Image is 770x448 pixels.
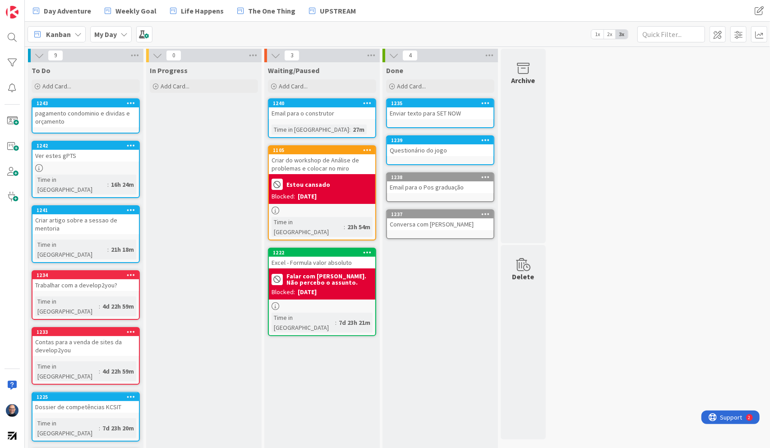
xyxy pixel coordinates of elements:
[32,99,139,127] div: 1243pagamento condominio e dividas e orçamento
[387,210,493,230] div: 1237Conversa com [PERSON_NAME]
[32,206,139,234] div: 1241Criar artigo sobre a sessao de mentoria
[42,82,71,90] span: Add Card...
[286,181,330,188] b: Estou cansado
[150,66,188,75] span: In Progress
[32,66,51,75] span: To Do
[391,100,493,106] div: 1235
[387,218,493,230] div: Conversa com [PERSON_NAME]
[99,3,162,19] a: Weekly Goal
[269,146,375,154] div: 1105
[32,107,139,127] div: pagamento condominio e dividas e orçamento
[273,249,375,256] div: 1222
[387,181,493,193] div: Email para o Pos graduação
[387,99,493,119] div: 1235Enviar texto para SET NOW
[269,257,375,268] div: Excel - Formula valor absoluto
[269,146,375,174] div: 1105Criar do workshop de Análise de problemas e colocar no miro
[272,217,344,237] div: Time in [GEOGRAPHIC_DATA]
[337,318,373,328] div: 7d 23h 21m
[37,100,139,106] div: 1243
[512,75,535,86] div: Archive
[109,180,136,189] div: 16h 24m
[387,173,493,193] div: 1238Email para o Pos graduação
[273,147,375,153] div: 1105
[387,136,493,156] div: 1239Questionário do jogo
[32,206,139,214] div: 1241
[32,393,139,413] div: 1225Dossier de competências KCSIT
[37,272,139,278] div: 1234
[100,366,136,376] div: 4d 22h 59m
[273,100,375,106] div: 1240
[286,273,373,286] b: Falar com [PERSON_NAME]. Não percebo o assunto.
[391,174,493,180] div: 1238
[591,30,604,39] span: 1x
[19,1,41,12] span: Support
[32,270,140,320] a: 1234Trabalhar com a develop2you?Time in [GEOGRAPHIC_DATA]:4d 22h 59m
[6,430,18,442] img: avatar
[320,5,356,16] span: UPSTREAM
[32,271,139,291] div: 1234Trabalhar com a develop2you?
[304,3,361,19] a: UPSTREAM
[107,180,109,189] span: :
[44,5,91,16] span: Day Adventure
[32,142,139,162] div: 1242Ver estes gPTS
[637,26,705,42] input: Quick Filter...
[32,279,139,291] div: Trabalhar com a develop2you?
[268,98,376,138] a: 1240Email para o construtorTime in [GEOGRAPHIC_DATA]:27m
[35,240,107,259] div: Time in [GEOGRAPHIC_DATA]
[269,107,375,119] div: Email para o construtor
[46,29,71,40] span: Kanban
[100,423,136,433] div: 7d 23h 20m
[269,99,375,107] div: 1240
[37,394,139,400] div: 1225
[32,142,139,150] div: 1242
[32,150,139,162] div: Ver estes gPTS
[387,144,493,156] div: Questionário do jogo
[32,205,140,263] a: 1241Criar artigo sobre a sessao de mentoriaTime in [GEOGRAPHIC_DATA]:21h 18m
[272,125,349,134] div: Time in [GEOGRAPHIC_DATA]
[269,249,375,268] div: 1222Excel - Formula valor absoluto
[32,271,139,279] div: 1234
[268,248,376,336] a: 1222Excel - Formula valor absolutoFalar com [PERSON_NAME]. Não percebo o assunto.Blocked:[DATE]Ti...
[47,4,49,11] div: 2
[298,192,317,201] div: [DATE]
[232,3,301,19] a: The One Thing
[32,328,139,356] div: 1233Contas para a venda de sites da develop2you
[397,82,426,90] span: Add Card...
[386,209,494,239] a: 1237Conversa com [PERSON_NAME]
[35,175,107,194] div: Time in [GEOGRAPHIC_DATA]
[35,361,99,381] div: Time in [GEOGRAPHIC_DATA]
[272,192,295,201] div: Blocked:
[387,99,493,107] div: 1235
[604,30,616,39] span: 2x
[272,313,335,333] div: Time in [GEOGRAPHIC_DATA]
[616,30,628,39] span: 3x
[35,296,99,316] div: Time in [GEOGRAPHIC_DATA]
[386,98,494,128] a: 1235Enviar texto para SET NOW
[32,336,139,356] div: Contas para a venda de sites da develop2you
[32,98,140,134] a: 1243pagamento condominio e dividas e orçamento
[48,50,63,61] span: 9
[35,418,99,438] div: Time in [GEOGRAPHIC_DATA]
[512,271,535,282] div: Delete
[402,50,418,61] span: 4
[387,173,493,181] div: 1238
[268,145,376,240] a: 1105Criar do workshop de Análise de problemas e colocar no miroEstou cansadoBlocked:[DATE]Time in...
[386,172,494,202] a: 1238Email para o Pos graduação
[115,5,157,16] span: Weekly Goal
[28,3,97,19] a: Day Adventure
[32,401,139,413] div: Dossier de competências KCSIT
[349,125,350,134] span: :
[272,287,295,297] div: Blocked:
[284,50,300,61] span: 3
[391,211,493,217] div: 1237
[99,423,100,433] span: :
[94,30,117,39] b: My Day
[32,392,140,442] a: 1225Dossier de competências KCSITTime in [GEOGRAPHIC_DATA]:7d 23h 20m
[32,328,139,336] div: 1233
[37,143,139,149] div: 1242
[335,318,337,328] span: :
[350,125,367,134] div: 27m
[100,301,136,311] div: 4d 22h 59m
[391,137,493,143] div: 1239
[269,154,375,174] div: Criar do workshop de Análise de problemas e colocar no miro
